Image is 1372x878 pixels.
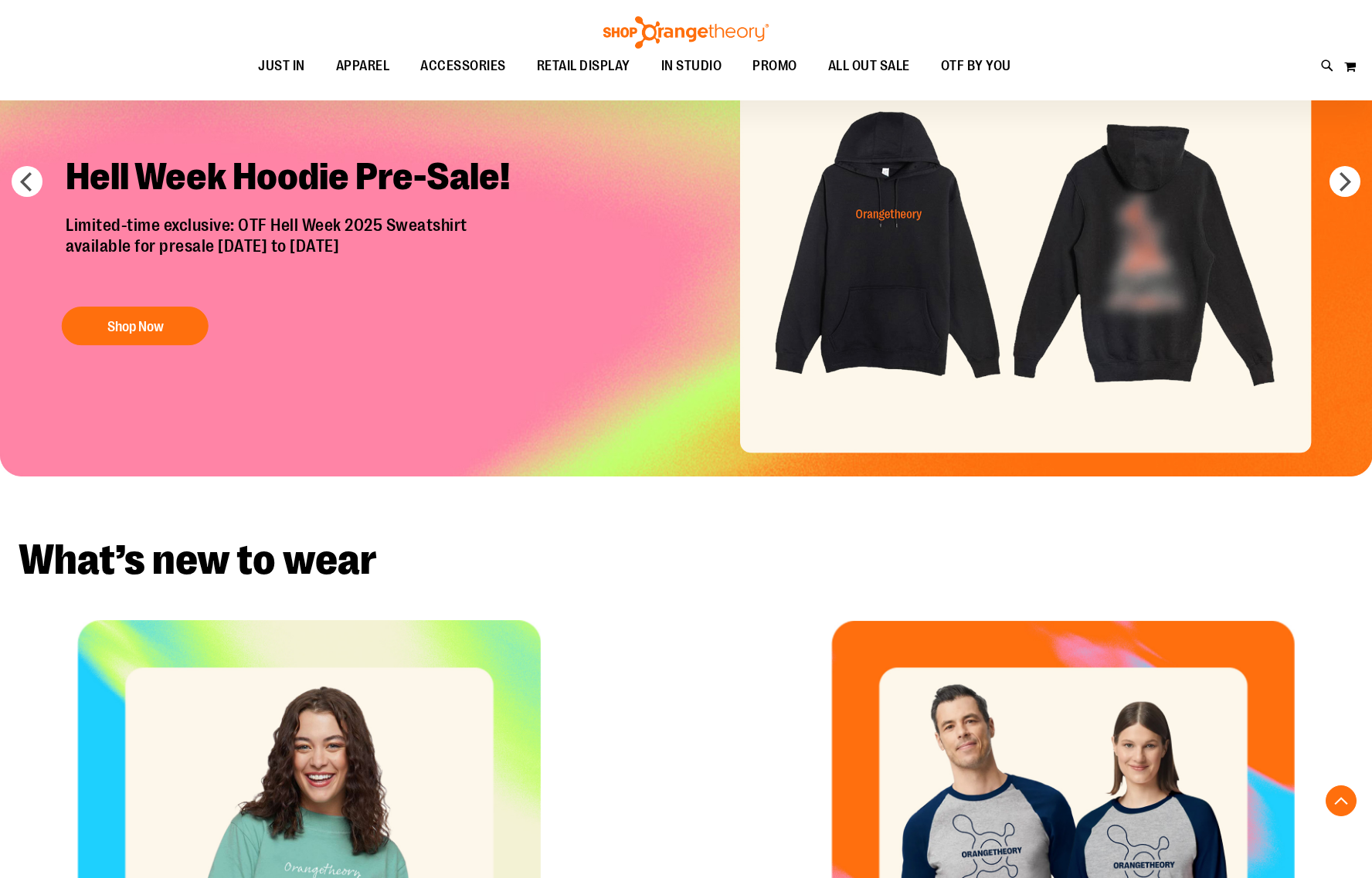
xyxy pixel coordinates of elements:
span: ACCESSORIES [420,49,506,83]
a: Hell Week Hoodie Pre-Sale! Limited-time exclusive: OTF Hell Week 2025 Sweatshirtavailable for pre... [54,142,537,353]
button: Shop Now [62,307,209,345]
span: OTF BY YOU [941,49,1011,83]
span: IN STUDIO [661,49,722,83]
p: Limited-time exclusive: OTF Hell Week 2025 Sweatshirt available for presale [DATE] to [DATE] [54,215,537,291]
h2: What’s new to wear [19,539,1353,581]
button: Back To Top [1326,785,1357,816]
span: JUST IN [258,49,305,83]
button: next [1330,166,1360,197]
span: APPAREL [336,49,390,83]
span: ALL OUT SALE [828,49,910,83]
h2: Hell Week Hoodie Pre-Sale! [54,142,537,215]
span: PROMO [752,49,797,83]
span: RETAIL DISPLAY [537,49,630,83]
img: Shop Orangetheory [601,16,771,49]
button: prev [12,166,42,197]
